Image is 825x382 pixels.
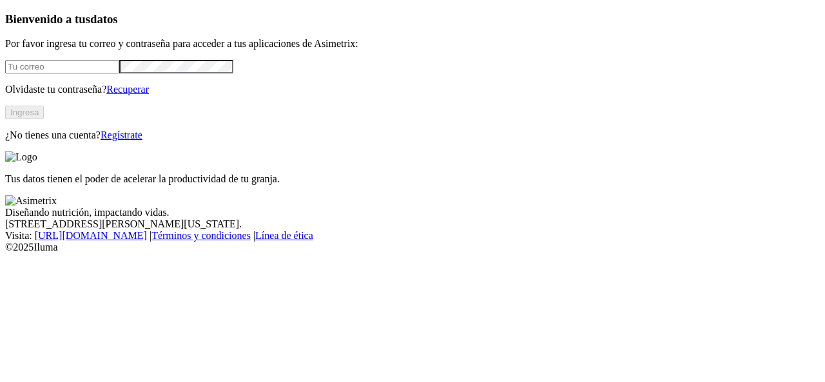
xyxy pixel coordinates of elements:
p: Olvidaste tu contraseña? [5,84,820,95]
p: Por favor ingresa tu correo y contraseña para acceder a tus aplicaciones de Asimetrix: [5,38,820,50]
span: datos [90,12,118,26]
div: © 2025 Iluma [5,242,820,253]
a: [URL][DOMAIN_NAME] [35,230,147,241]
a: Recuperar [106,84,149,95]
p: ¿No tienes una cuenta? [5,129,820,141]
div: [STREET_ADDRESS][PERSON_NAME][US_STATE]. [5,218,820,230]
img: Logo [5,151,37,163]
a: Términos y condiciones [151,230,251,241]
button: Ingresa [5,106,44,119]
img: Asimetrix [5,195,57,207]
p: Tus datos tienen el poder de acelerar la productividad de tu granja. [5,173,820,185]
div: Visita : | | [5,230,820,242]
input: Tu correo [5,60,119,73]
div: Diseñando nutrición, impactando vidas. [5,207,820,218]
a: Regístrate [101,129,142,140]
h3: Bienvenido a tus [5,12,820,26]
a: Línea de ética [255,230,313,241]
